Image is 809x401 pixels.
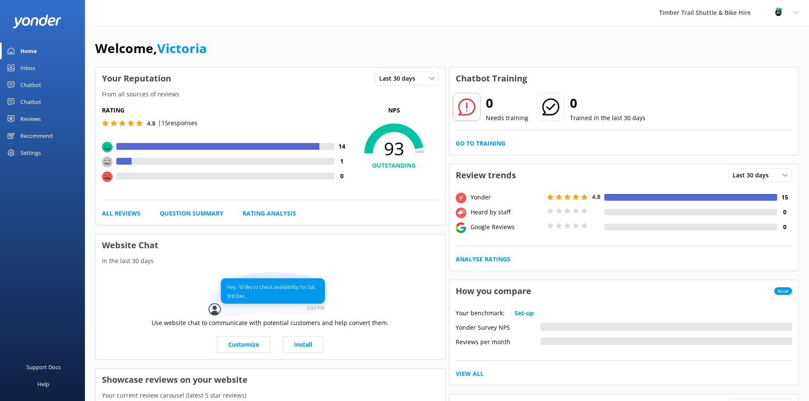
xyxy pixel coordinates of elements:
div: Chatbot [20,93,41,110]
div: Chatbot [20,76,41,93]
span: 93 [350,138,439,159]
a: Customize [217,336,270,353]
img: 48-1619920137.png [772,6,785,19]
h3: Website Chat [96,234,445,256]
h5: Rating [102,106,350,115]
h3: How you compare [449,280,538,302]
h3: Review trends [449,164,522,186]
a: Go to Training [456,139,505,148]
p: | 15 responses [158,118,197,128]
div: Reviews per month [456,337,541,345]
span: 4.8 [592,193,600,201]
a: Rating Analysis [242,209,296,218]
h4: 14 [335,142,350,151]
h4: 0 [777,222,792,232]
h2: 0 [570,93,646,113]
a: View All [456,369,484,379]
a: Install [283,336,323,353]
div: Reviews [20,110,41,127]
div: Google Reviews [468,222,545,232]
div: Yonder [468,193,545,202]
p: In the last 30 days [96,256,445,266]
h3: Your Reputation [96,67,178,90]
h1: Welcome, [95,38,207,59]
h4: 15 [777,193,792,202]
h3: Chatbot Training [449,67,533,90]
a: Set-up [515,308,534,318]
h4: 1 [335,157,350,166]
div: Inbox [20,59,35,76]
div: Support Docs [26,359,61,376]
a: All Reviews [102,209,141,218]
p: Needs training [486,113,528,123]
p: Use website chat to communicate with potential customers and help convert them. [152,318,389,328]
a: Analyse Ratings [456,255,510,264]
p: NPS [350,106,439,115]
span: Last 30 days [379,74,420,83]
span: 4.8 [147,119,155,127]
div: Recommend [20,127,53,144]
div: Heard by staff [468,208,545,217]
div: Help [37,376,49,393]
h3: Showcase reviews on your website [96,369,445,391]
p: Your benchmark: [456,308,505,318]
h4: OUTSTANDING [350,161,439,170]
a: Victoria [157,39,207,57]
h4: 0 [335,171,350,181]
p: Trained in the last 30 days [570,113,646,123]
span: New [774,287,792,295]
div: Yonder Survey NPS [456,323,541,331]
p: Your current review carousel (latest 5 star reviews) [96,391,445,400]
img: conversation... [209,272,332,318]
h4: 0 [777,208,792,217]
a: Question Summary [160,209,223,218]
img: yonder-white-logo.png [13,14,62,28]
h2: 0 [486,93,528,113]
p: From all sources of reviews [96,90,445,99]
div: Home [20,42,37,59]
div: Settings [20,144,41,161]
span: Last 30 days [733,171,774,180]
